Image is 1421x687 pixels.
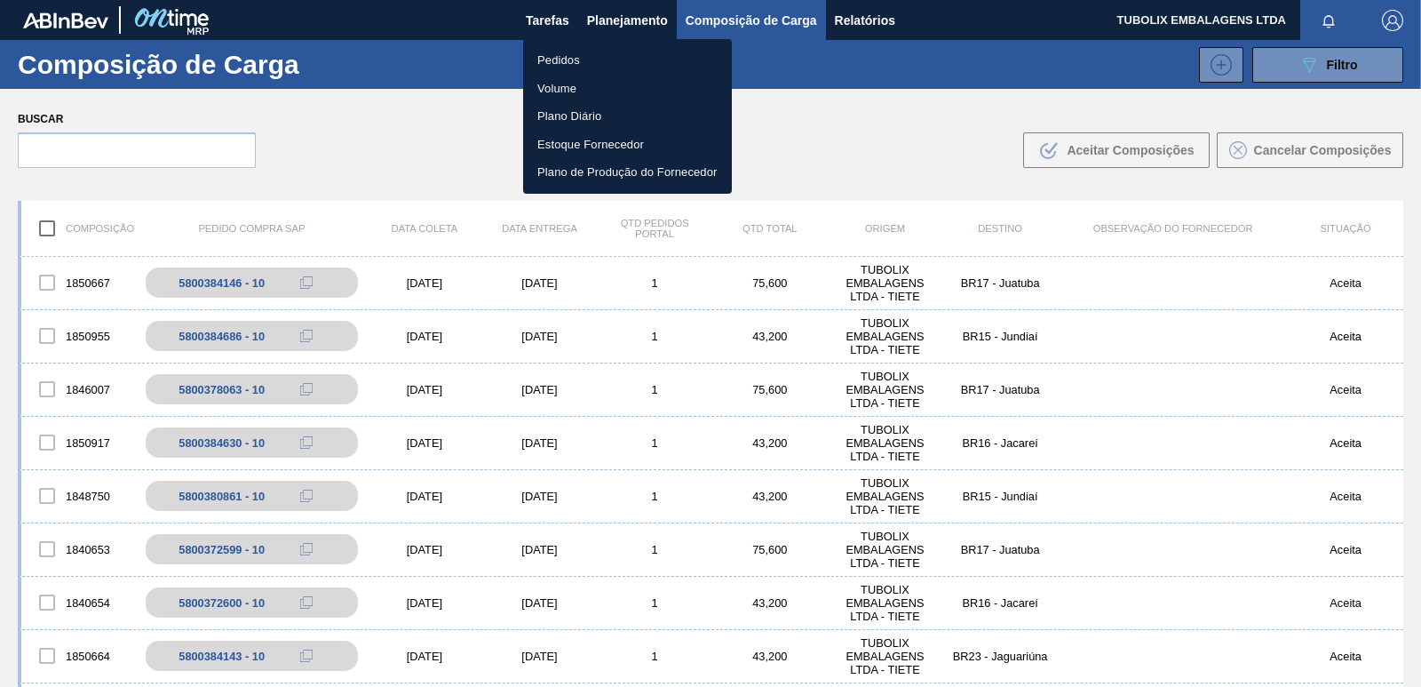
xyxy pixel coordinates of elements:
[523,75,732,103] a: Volume
[523,131,732,159] a: Estoque Fornecedor
[523,46,732,75] a: Pedidos
[523,158,732,187] a: Plano de Produção do Fornecedor
[523,102,732,131] a: Plano Diário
